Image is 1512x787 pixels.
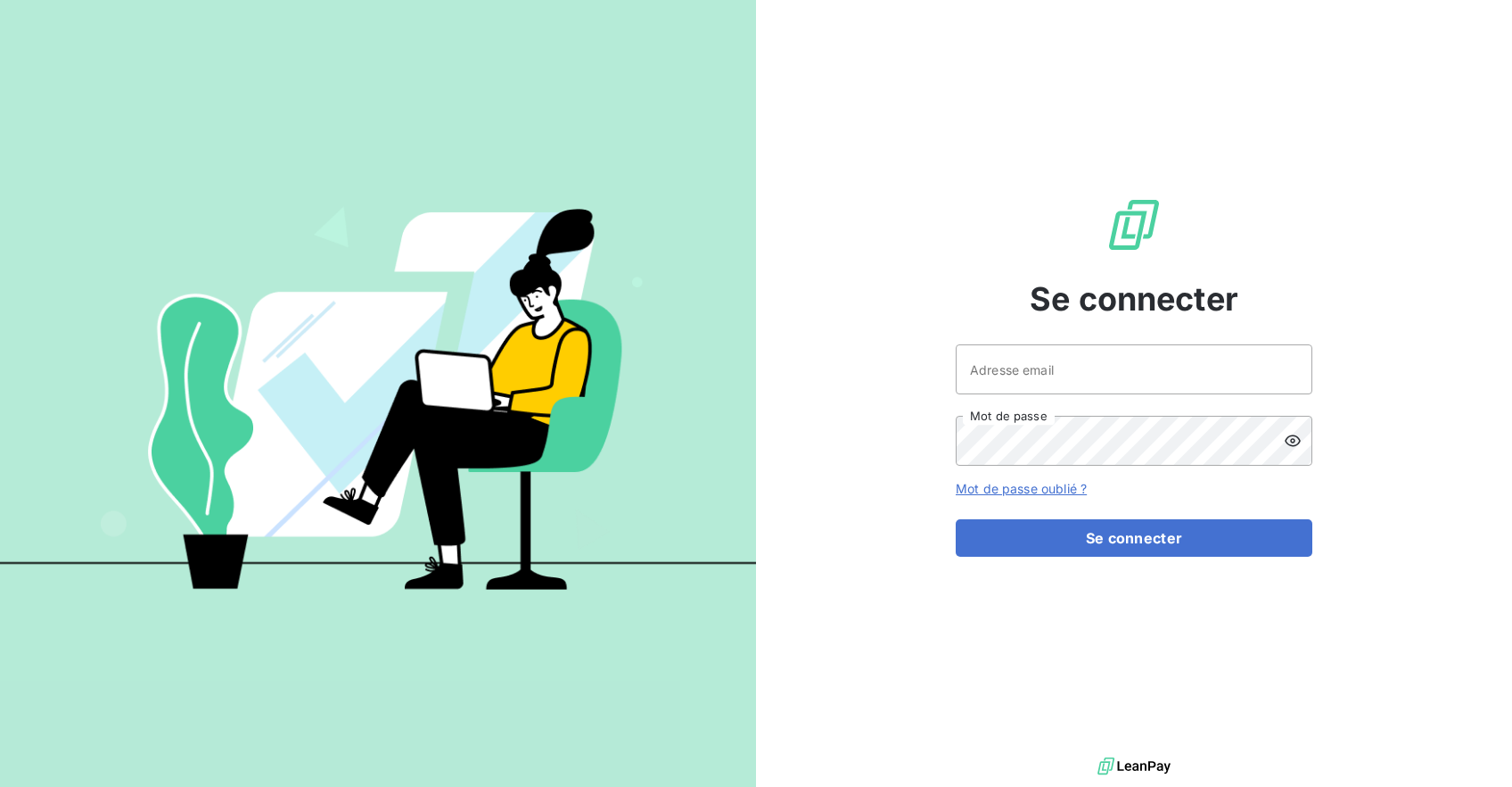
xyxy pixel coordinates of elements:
[956,344,1312,394] input: placeholder
[956,519,1312,557] button: Se connecter
[1030,275,1238,323] span: Se connecter
[956,481,1087,496] a: Mot de passe oublié ?
[1105,196,1163,253] img: Logo LeanPay
[1097,753,1171,780] img: logo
